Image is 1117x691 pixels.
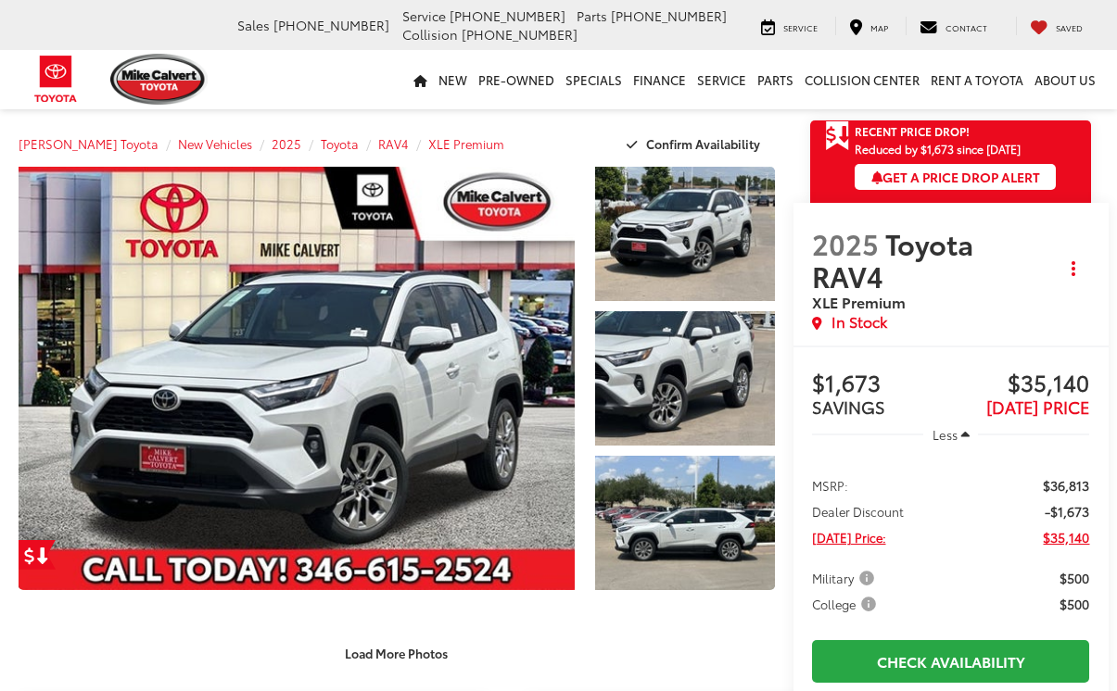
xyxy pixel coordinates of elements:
a: Expand Photo 2 [595,311,774,446]
span: In Stock [831,311,887,333]
span: $500 [1060,569,1089,587]
img: 2025 Toyota RAV4 XLE Premium [593,166,776,303]
span: Parts [577,6,607,25]
a: Service [692,50,752,109]
a: New Vehicles [178,135,252,152]
a: Parts [752,50,799,109]
span: [DATE] Price: [812,528,886,547]
span: Dealer Discount [812,502,904,521]
span: Service [402,6,446,25]
a: Expand Photo 3 [595,456,774,590]
span: 2025 [812,223,879,263]
span: Toyota RAV4 [812,223,973,295]
a: Finance [628,50,692,109]
span: Map [870,21,888,33]
span: Get a Price Drop Alert [871,168,1040,186]
a: Get Price Drop Alert [19,540,56,570]
img: 2025 Toyota RAV4 XLE Premium [593,309,776,446]
span: Get Price Drop Alert [825,120,849,152]
span: $35,140 [951,371,1090,398]
span: Collision [402,25,458,44]
a: Pre-Owned [473,50,560,109]
a: Rent a Toyota [925,50,1029,109]
a: My Saved Vehicles [1016,17,1097,35]
a: New [433,50,473,109]
span: Recent Price Drop! [855,123,970,139]
a: Contact [906,17,1001,35]
span: [PHONE_NUMBER] [273,16,389,34]
a: XLE Premium [428,135,504,152]
a: Get Price Drop Alert Recent Price Drop! [810,120,1091,143]
a: About Us [1029,50,1101,109]
span: [PHONE_NUMBER] [611,6,727,25]
span: SAVINGS [812,395,885,419]
span: [PHONE_NUMBER] [450,6,565,25]
a: Map [835,17,902,35]
span: $36,813 [1043,476,1089,495]
img: 2025 Toyota RAV4 XLE Premium [13,166,580,591]
img: Toyota [21,49,91,109]
button: Actions [1057,253,1089,285]
a: Expand Photo 1 [595,167,774,301]
span: -$1,673 [1045,502,1089,521]
a: [PERSON_NAME] Toyota [19,135,159,152]
span: [PHONE_NUMBER] [462,25,578,44]
button: Load More Photos [332,637,461,670]
button: Less [923,418,979,451]
button: College [812,595,882,613]
span: Contact [946,21,987,33]
a: Specials [560,50,628,109]
span: Sales [237,16,270,34]
a: Check Availability [812,640,1090,682]
a: Service [747,17,831,35]
a: RAV4 [378,135,409,152]
span: $500 [1060,595,1089,613]
img: 2025 Toyota RAV4 XLE Premium [593,454,776,591]
img: Mike Calvert Toyota [110,54,209,105]
span: Military [812,569,878,587]
span: $1,673 [812,371,951,398]
a: Expand Photo 0 [19,167,575,590]
button: Confirm Availability [616,128,775,160]
a: Collision Center [799,50,925,109]
span: Less [933,426,958,443]
span: Service [783,21,818,33]
span: College [812,595,880,613]
span: Confirm Availability [646,135,760,152]
span: Reduced by $1,673 since [DATE] [855,143,1056,155]
span: dropdown dots [1072,261,1075,276]
a: 2025 [272,135,301,152]
a: Home [408,50,433,109]
span: XLE Premium [812,291,906,312]
a: Toyota [321,135,359,152]
span: [DATE] PRICE [986,395,1089,419]
span: Saved [1056,21,1083,33]
span: $35,140 [1043,528,1089,547]
button: Military [812,569,881,587]
span: MSRP: [812,476,848,495]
